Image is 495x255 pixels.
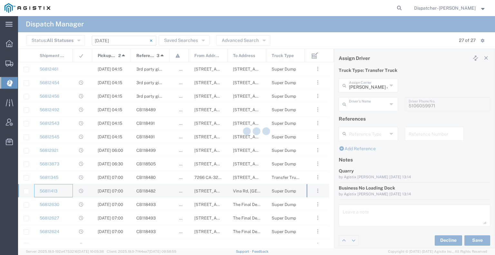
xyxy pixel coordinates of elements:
[78,250,104,253] span: [DATE] 10:05:38
[414,5,476,12] span: Dispatcher - Cameron Bowman
[149,250,176,253] span: [DATE] 09:58:55
[388,249,487,254] span: Copyright © [DATE]-[DATE] Agistix Inc., All Rights Reserved
[414,4,486,12] button: Dispatcher - [PERSON_NAME]
[252,250,268,253] a: Feedback
[26,250,104,253] span: Server: 2025.19.0-192a4753216
[5,3,50,13] img: logo
[107,250,176,253] span: Client: 2025.19.0-7f44ea7
[236,250,252,253] a: Support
